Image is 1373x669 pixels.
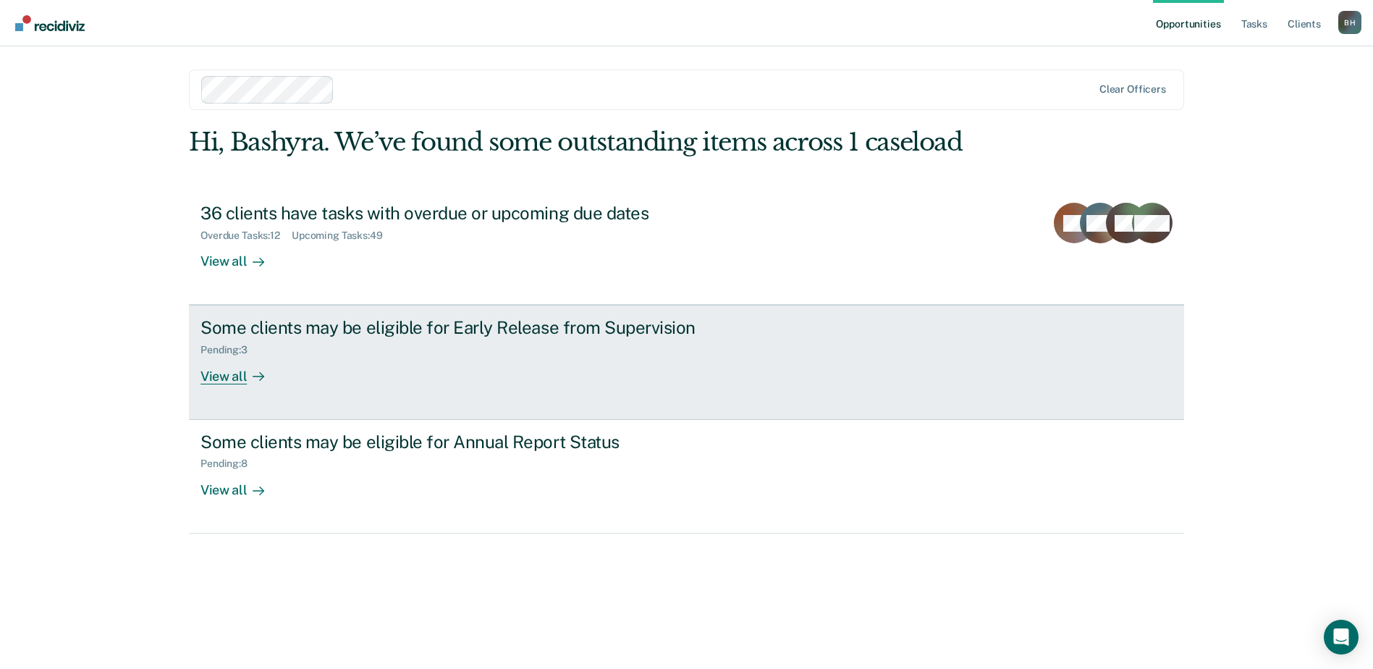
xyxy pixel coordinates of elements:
div: Some clients may be eligible for Annual Report Status [200,432,709,453]
img: Recidiviz [15,15,85,31]
div: Upcoming Tasks : 49 [292,230,394,242]
a: Some clients may be eligible for Annual Report StatusPending:8View all [189,420,1184,534]
div: View all [200,470,282,498]
div: Pending : 8 [200,458,259,470]
div: Overdue Tasks : 12 [200,230,292,242]
div: Open Intercom Messenger [1324,620,1359,655]
div: Clear officers [1099,83,1166,96]
a: 36 clients have tasks with overdue or upcoming due datesOverdue Tasks:12Upcoming Tasks:49View all [189,191,1184,305]
a: Some clients may be eligible for Early Release from SupervisionPending:3View all [189,305,1184,419]
div: 36 clients have tasks with overdue or upcoming due dates [200,203,709,224]
div: Some clients may be eligible for Early Release from Supervision [200,317,709,338]
div: View all [200,242,282,270]
div: View all [200,356,282,384]
div: Hi, Bashyra. We’ve found some outstanding items across 1 caseload [189,127,985,157]
div: Pending : 3 [200,344,259,356]
div: B H [1338,11,1361,34]
button: Profile dropdown button [1338,11,1361,34]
